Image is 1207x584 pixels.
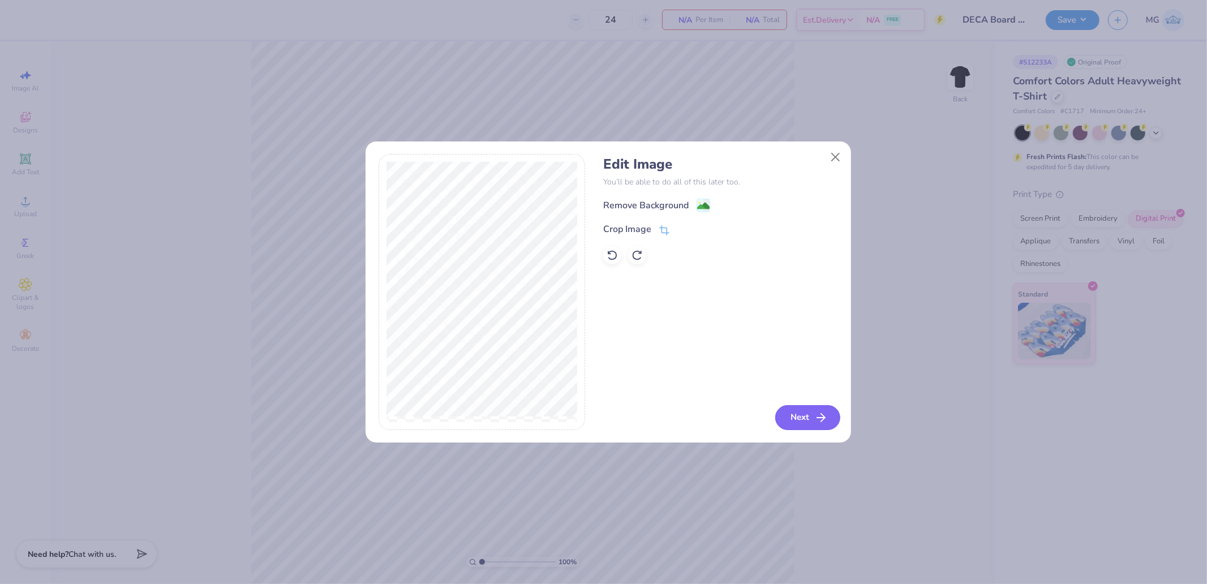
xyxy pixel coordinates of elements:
[775,405,840,430] button: Next
[825,146,847,168] button: Close
[603,176,838,188] p: You’ll be able to do all of this later too.
[603,156,838,173] h4: Edit Image
[603,199,689,212] div: Remove Background
[603,222,651,236] div: Crop Image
